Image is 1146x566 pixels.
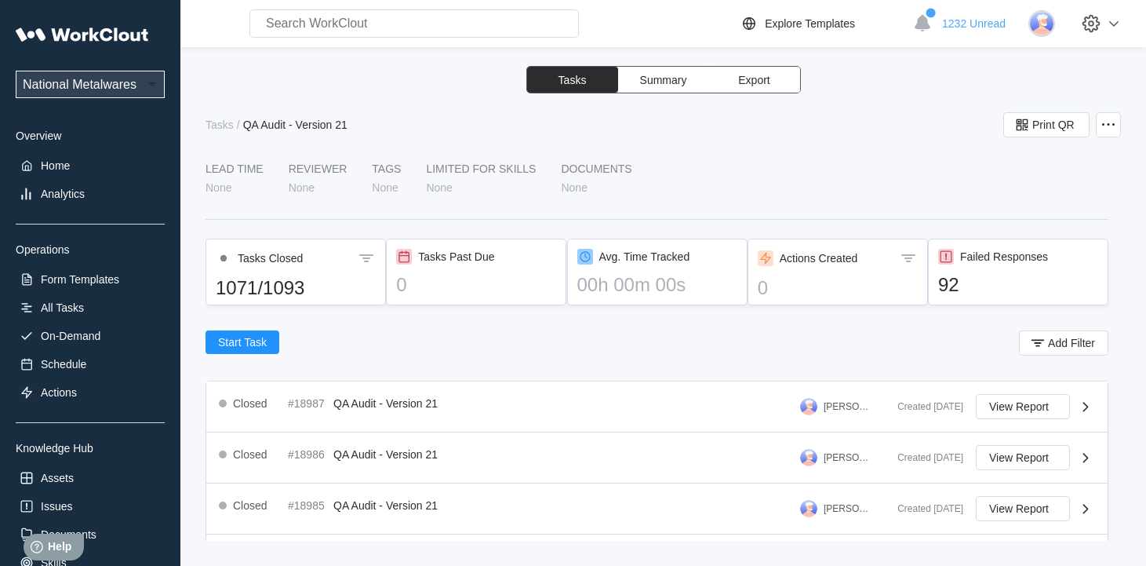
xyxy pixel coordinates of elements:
[1019,330,1108,356] button: Add Filter
[216,277,376,299] div: 1071/1093
[16,325,165,347] a: On-Demand
[800,449,817,466] img: user-3.png
[824,452,872,463] div: [PERSON_NAME]
[558,75,587,86] span: Tasks
[765,17,855,30] div: Explore Templates
[885,401,963,412] div: Created [DATE]
[1003,112,1090,137] button: Print QR
[426,181,452,194] div: None
[41,330,100,342] div: On-Demand
[206,330,279,354] button: Start Task
[41,301,84,314] div: All Tasks
[599,250,690,263] div: Avg. Time Tracked
[989,503,1049,514] span: View Report
[372,162,401,175] div: Tags
[942,17,1006,30] span: 1232 Unread
[740,14,905,33] a: Explore Templates
[41,273,119,286] div: Form Templates
[206,119,237,131] a: Tasks
[206,181,231,194] div: None
[976,496,1070,521] button: View Report
[577,274,737,296] div: 00h 00m 00s
[780,252,858,265] div: Actions Created
[824,401,872,412] div: [PERSON_NAME]
[824,503,872,514] div: [PERSON_NAME]
[989,452,1049,463] span: View Report
[233,499,267,512] div: Closed
[233,448,267,461] div: Closed
[527,67,618,93] button: Tasks
[16,297,165,319] a: All Tasks
[41,472,74,484] div: Assets
[800,500,817,517] img: user-3.png
[16,467,165,489] a: Assets
[288,448,327,461] div: #18986
[16,524,165,546] a: Documents
[333,448,438,461] span: QA Audit - Version 21
[989,401,1049,412] span: View Report
[206,484,1108,535] a: Closed#18985QA Audit - Version 21[PERSON_NAME]Created [DATE]View Report
[41,159,70,172] div: Home
[1048,338,1095,349] span: Add Filter
[885,452,963,463] div: Created [DATE]
[16,495,165,517] a: Issues
[41,386,77,399] div: Actions
[333,397,438,410] span: QA Audit - Version 21
[243,119,347,131] div: QA Audit - Version 21
[16,353,165,375] a: Schedule
[16,382,165,404] a: Actions
[206,162,264,175] div: LEAD TIME
[41,188,85,200] div: Analytics
[249,9,579,38] input: Search WorkClout
[960,250,1048,263] div: Failed Responses
[758,277,918,299] div: 0
[41,500,72,513] div: Issues
[709,67,800,93] button: Export
[206,433,1108,484] a: Closed#18986QA Audit - Version 21[PERSON_NAME]Created [DATE]View Report
[333,499,438,512] span: QA Audit - Version 21
[218,337,267,348] span: Start Task
[16,442,165,455] div: Knowledge Hub
[976,394,1070,419] button: View Report
[16,155,165,177] a: Home
[640,75,687,86] span: Summary
[800,398,817,415] img: user-3.png
[618,67,709,93] button: Summary
[561,162,631,175] div: Documents
[372,181,398,194] div: None
[288,397,327,410] div: #18987
[238,252,303,265] div: Tasks Closed
[233,397,267,410] div: Closed
[289,162,347,175] div: Reviewer
[41,358,86,371] div: Schedule
[418,250,494,263] div: Tasks Past Due
[976,445,1070,470] button: View Report
[206,382,1108,433] a: Closed#18987QA Audit - Version 21[PERSON_NAME]Created [DATE]View Report
[885,503,963,514] div: Created [DATE]
[938,274,1098,296] div: 92
[289,181,315,194] div: None
[16,268,165,290] a: Form Templates
[1028,10,1055,37] img: user-3.png
[288,499,327,512] div: #18985
[1032,119,1075,130] span: Print QR
[237,119,240,131] div: /
[396,274,556,296] div: 0
[561,181,587,194] div: None
[16,183,165,205] a: Analytics
[16,243,165,256] div: Operations
[16,130,165,142] div: Overview
[738,75,769,86] span: Export
[426,162,536,175] div: LIMITED FOR SKILLS
[206,119,234,131] div: Tasks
